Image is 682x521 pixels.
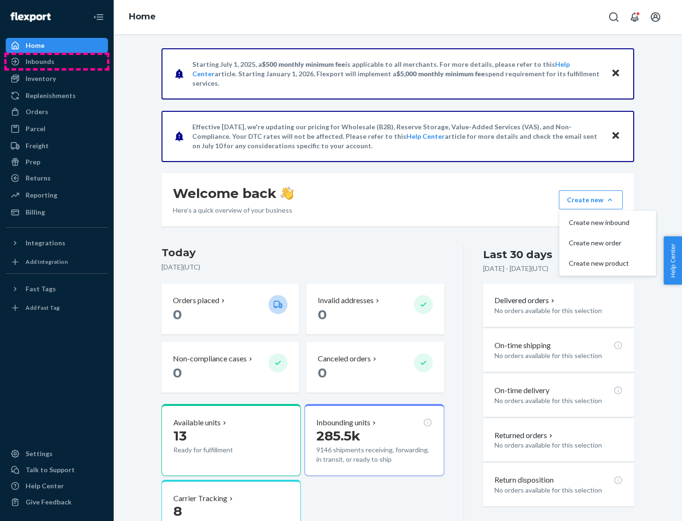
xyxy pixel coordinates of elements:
[6,38,108,53] a: Home
[26,190,57,200] div: Reporting
[483,264,548,273] p: [DATE] - [DATE] ( UTC )
[396,70,485,78] span: $5,000 monthly minimum fee
[559,190,623,209] button: Create newCreate new inboundCreate new orderCreate new product
[26,91,76,100] div: Replenishments
[6,104,108,119] a: Orders
[6,494,108,510] button: Give Feedback
[173,493,227,504] p: Carrier Tracking
[569,219,629,226] span: Create new inbound
[6,54,108,69] a: Inbounds
[494,440,623,450] p: No orders available for this selection
[318,306,327,323] span: 0
[26,238,65,248] div: Integrations
[162,245,444,260] h3: Today
[318,295,374,306] p: Invalid addresses
[494,295,556,306] p: Delivered orders
[26,124,45,134] div: Parcel
[494,485,623,495] p: No orders available for this selection
[26,449,53,458] div: Settings
[6,254,108,269] a: Add Integration
[162,404,301,476] button: Available units13Ready for fulfillment
[162,342,299,393] button: Non-compliance cases 0
[305,404,444,476] button: Inbounding units285.5k9146 shipments receiving, forwarding, in transit, or ready to ship
[6,300,108,315] a: Add Fast Tag
[26,481,64,491] div: Help Center
[6,138,108,153] a: Freight
[316,445,432,464] p: 9146 shipments receiving, forwarding, in transit, or ready to ship
[173,428,187,444] span: 13
[6,121,108,136] a: Parcel
[89,8,108,27] button: Close Navigation
[625,8,644,27] button: Open notifications
[26,157,40,167] div: Prep
[280,187,294,200] img: hand-wave emoji
[6,235,108,251] button: Integrations
[316,428,360,444] span: 285.5k
[664,236,682,285] button: Help Center
[26,207,45,217] div: Billing
[173,353,247,364] p: Non-compliance cases
[121,3,163,31] ol: breadcrumbs
[6,462,108,477] a: Talk to Support
[26,304,60,312] div: Add Fast Tag
[494,430,555,441] button: Returned orders
[173,445,261,455] p: Ready for fulfillment
[6,478,108,494] a: Help Center
[604,8,623,27] button: Open Search Box
[162,284,299,334] button: Orders placed 0
[494,475,554,485] p: Return disposition
[494,351,623,360] p: No orders available for this selection
[26,107,48,117] div: Orders
[318,353,371,364] p: Canceled orders
[306,284,444,334] button: Invalid addresses 0
[316,417,370,428] p: Inbounding units
[6,71,108,86] a: Inventory
[10,12,51,22] img: Flexport logo
[6,446,108,461] a: Settings
[6,154,108,170] a: Prep
[610,129,622,143] button: Close
[646,8,665,27] button: Open account menu
[26,41,45,50] div: Home
[173,185,294,202] h1: Welcome back
[173,206,294,215] p: Here’s a quick overview of your business
[569,260,629,267] span: Create new product
[173,306,182,323] span: 0
[26,173,51,183] div: Returns
[26,465,75,475] div: Talk to Support
[6,281,108,296] button: Fast Tags
[6,205,108,220] a: Billing
[6,188,108,203] a: Reporting
[173,503,182,519] span: 8
[262,60,345,68] span: $500 monthly minimum fee
[26,258,68,266] div: Add Integration
[129,11,156,22] a: Home
[173,295,219,306] p: Orders placed
[494,340,551,351] p: On-time shipping
[406,132,445,140] a: Help Center
[192,122,602,151] p: Effective [DATE], we're updating our pricing for Wholesale (B2B), Reserve Storage, Value-Added Se...
[569,240,629,246] span: Create new order
[306,342,444,393] button: Canceled orders 0
[318,365,327,381] span: 0
[26,284,56,294] div: Fast Tags
[26,497,72,507] div: Give Feedback
[173,365,182,381] span: 0
[26,141,49,151] div: Freight
[6,88,108,103] a: Replenishments
[6,171,108,186] a: Returns
[561,233,654,253] button: Create new order
[26,74,56,83] div: Inventory
[610,67,622,81] button: Close
[173,417,221,428] p: Available units
[561,253,654,274] button: Create new product
[494,396,623,405] p: No orders available for this selection
[483,247,552,262] div: Last 30 days
[494,306,623,315] p: No orders available for this selection
[494,385,549,396] p: On-time delivery
[192,60,602,88] p: Starting July 1, 2025, a is applicable to all merchants. For more details, please refer to this a...
[162,262,444,272] p: [DATE] ( UTC )
[561,213,654,233] button: Create new inbound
